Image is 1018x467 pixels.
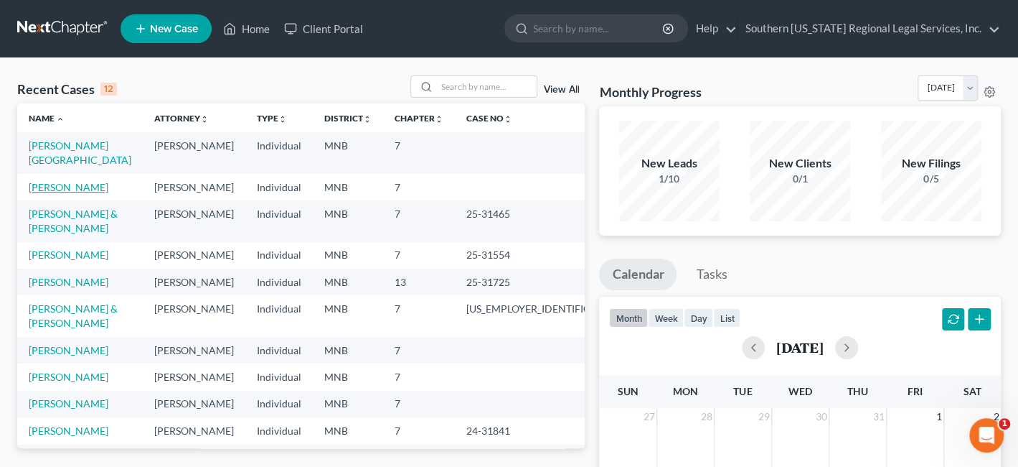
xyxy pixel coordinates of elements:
[504,115,512,124] i: unfold_more
[776,340,824,355] h2: [DATE]
[395,113,443,124] a: Chapterunfold_more
[143,295,245,336] td: [PERSON_NAME]
[683,259,740,290] a: Tasks
[143,132,245,173] td: [PERSON_NAME]
[383,242,455,269] td: 7
[29,139,131,166] a: [PERSON_NAME][GEOGRAPHIC_DATA]
[533,15,664,42] input: Search by name...
[969,418,1004,453] iframe: Intercom live chat
[750,172,850,186] div: 0/1
[609,308,648,328] button: month
[143,200,245,241] td: [PERSON_NAME]
[56,115,65,124] i: expand_less
[642,408,656,425] span: 27
[757,408,771,425] span: 29
[17,80,117,98] div: Recent Cases
[150,24,198,34] span: New Case
[143,174,245,200] td: [PERSON_NAME]
[648,308,684,328] button: week
[788,385,812,397] span: Wed
[29,249,108,261] a: [PERSON_NAME]
[599,259,677,290] a: Calendar
[436,76,537,97] input: Search by name...
[750,155,850,172] div: New Clients
[143,269,245,295] td: [PERSON_NAME]
[599,83,701,101] h3: Monthly Progress
[29,425,108,437] a: [PERSON_NAME]
[245,364,313,390] td: Individual
[245,242,313,269] td: Individual
[245,295,313,336] td: Individual
[881,155,981,172] div: New Filings
[245,337,313,364] td: Individual
[29,302,118,329] a: [PERSON_NAME] & [PERSON_NAME]
[738,16,1000,42] a: Southern [US_STATE] Regional Legal Services, Inc.
[313,391,383,417] td: MNB
[455,295,683,336] td: [US_EMPLOYER_IDENTIFICATION_NUMBER]
[100,83,117,96] div: 12
[999,418,1010,430] span: 1
[143,337,245,364] td: [PERSON_NAME]
[143,242,245,269] td: [PERSON_NAME]
[245,417,313,444] td: Individual
[619,155,720,172] div: New Leads
[154,113,209,124] a: Attorneyunfold_more
[455,200,683,241] td: 25-31465
[313,242,383,269] td: MNB
[435,115,443,124] i: unfold_more
[313,337,383,364] td: MNB
[29,344,108,356] a: [PERSON_NAME]
[733,385,752,397] span: Tue
[872,408,886,425] span: 31
[245,269,313,295] td: Individual
[143,417,245,444] td: [PERSON_NAME]
[684,308,713,328] button: day
[963,385,981,397] span: Sat
[455,417,683,444] td: 24-31841
[383,132,455,173] td: 7
[29,181,108,193] a: [PERSON_NAME]
[699,408,714,425] span: 28
[245,132,313,173] td: Individual
[689,16,737,42] a: Help
[313,269,383,295] td: MNB
[673,385,698,397] span: Mon
[324,113,372,124] a: Districtunfold_more
[29,371,108,383] a: [PERSON_NAME]
[383,174,455,200] td: 7
[200,115,209,124] i: unfold_more
[363,115,372,124] i: unfold_more
[992,408,1001,425] span: 2
[383,200,455,241] td: 7
[881,172,981,186] div: 0/5
[143,364,245,390] td: [PERSON_NAME]
[543,85,579,95] a: View All
[455,269,683,295] td: 25-31725
[278,115,287,124] i: unfold_more
[313,132,383,173] td: MNB
[313,200,383,241] td: MNB
[383,391,455,417] td: 7
[313,417,383,444] td: MNB
[618,385,638,397] span: Sun
[245,200,313,241] td: Individual
[29,276,108,288] a: [PERSON_NAME]
[383,295,455,336] td: 7
[455,242,683,269] td: 25-31554
[313,295,383,336] td: MNB
[313,364,383,390] td: MNB
[466,113,512,124] a: Case Nounfold_more
[245,391,313,417] td: Individual
[143,391,245,417] td: [PERSON_NAME]
[619,172,720,186] div: 1/10
[383,417,455,444] td: 7
[313,174,383,200] td: MNB
[908,385,923,397] span: Fri
[216,16,277,42] a: Home
[29,397,108,410] a: [PERSON_NAME]
[383,269,455,295] td: 13
[29,113,65,124] a: Name expand_less
[29,208,118,234] a: [PERSON_NAME] & [PERSON_NAME]
[277,16,370,42] a: Client Portal
[245,174,313,200] td: Individual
